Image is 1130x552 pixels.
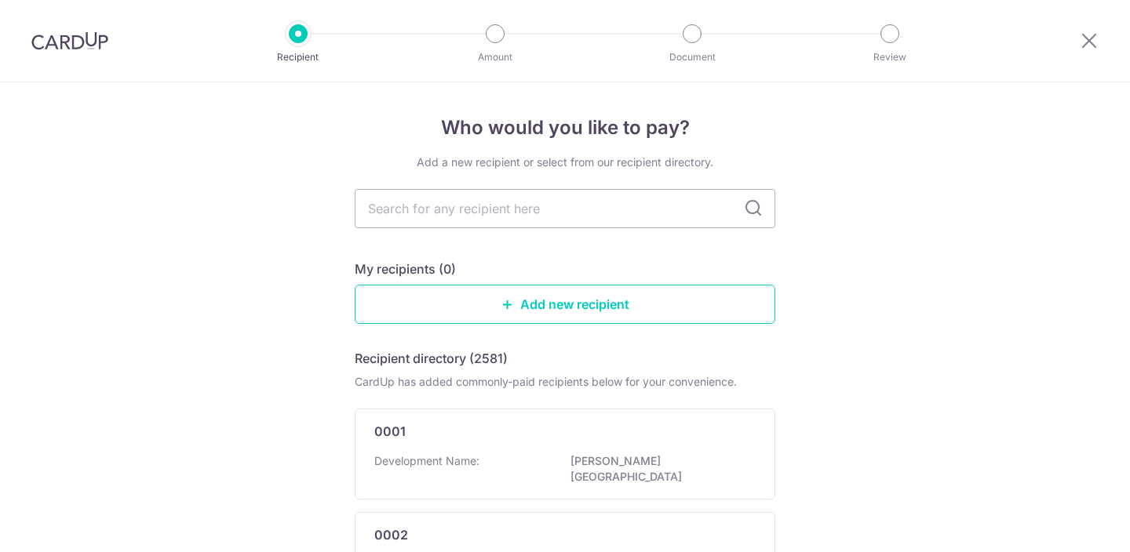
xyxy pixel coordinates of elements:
[570,453,746,485] p: [PERSON_NAME][GEOGRAPHIC_DATA]
[355,154,775,170] div: Add a new recipient or select from our recipient directory.
[31,31,108,50] img: CardUp
[1029,505,1114,544] iframe: Opens a widget where you can find more information
[355,260,456,278] h5: My recipients (0)
[355,349,508,368] h5: Recipient directory (2581)
[374,422,406,441] p: 0001
[355,189,775,228] input: Search for any recipient here
[832,49,948,65] p: Review
[240,49,356,65] p: Recipient
[374,525,408,544] p: 0002
[355,114,775,142] h4: Who would you like to pay?
[355,285,775,324] a: Add new recipient
[634,49,750,65] p: Document
[437,49,553,65] p: Amount
[374,453,479,469] p: Development Name:
[355,374,775,390] div: CardUp has added commonly-paid recipients below for your convenience.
